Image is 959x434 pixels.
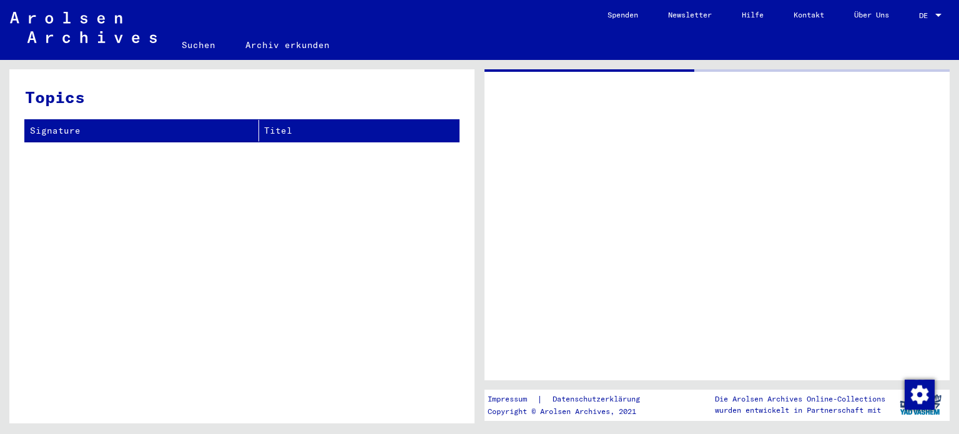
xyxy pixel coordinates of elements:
[25,85,458,109] h3: Topics
[543,393,655,406] a: Datenschutzerklärung
[919,11,933,20] span: DE
[488,393,655,406] div: |
[715,393,885,405] p: Die Arolsen Archives Online-Collections
[905,380,935,410] img: Zustimmung ändern
[488,393,537,406] a: Impressum
[25,120,259,142] th: Signature
[230,30,345,60] a: Archiv erkunden
[904,379,934,409] div: Zustimmung ändern
[715,405,885,416] p: wurden entwickelt in Partnerschaft mit
[167,30,230,60] a: Suchen
[897,389,944,420] img: yv_logo.png
[488,406,655,417] p: Copyright © Arolsen Archives, 2021
[10,12,157,43] img: Arolsen_neg.svg
[259,120,459,142] th: Titel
